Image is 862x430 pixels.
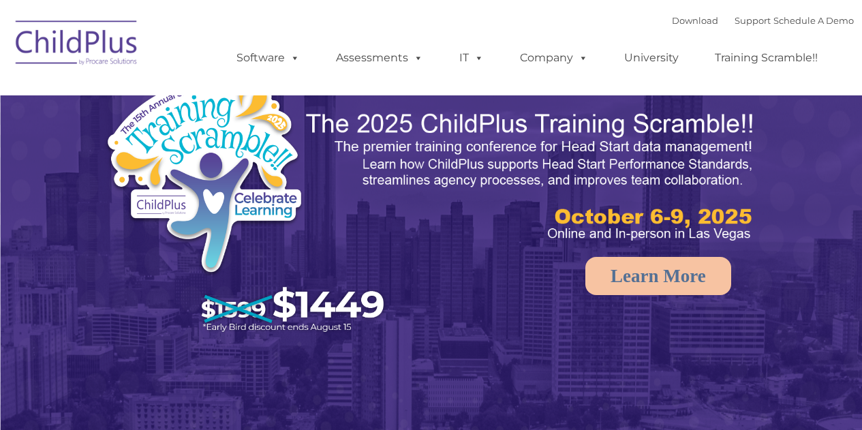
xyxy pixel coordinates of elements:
a: Learn More [585,257,731,295]
a: Schedule A Demo [773,15,854,26]
img: ChildPlus by Procare Solutions [9,11,145,79]
a: Assessments [322,44,437,72]
font: | [672,15,854,26]
a: IT [446,44,497,72]
a: Support [735,15,771,26]
a: University [611,44,692,72]
a: Software [223,44,313,72]
a: Download [672,15,718,26]
a: Company [506,44,602,72]
a: Training Scramble!! [701,44,831,72]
